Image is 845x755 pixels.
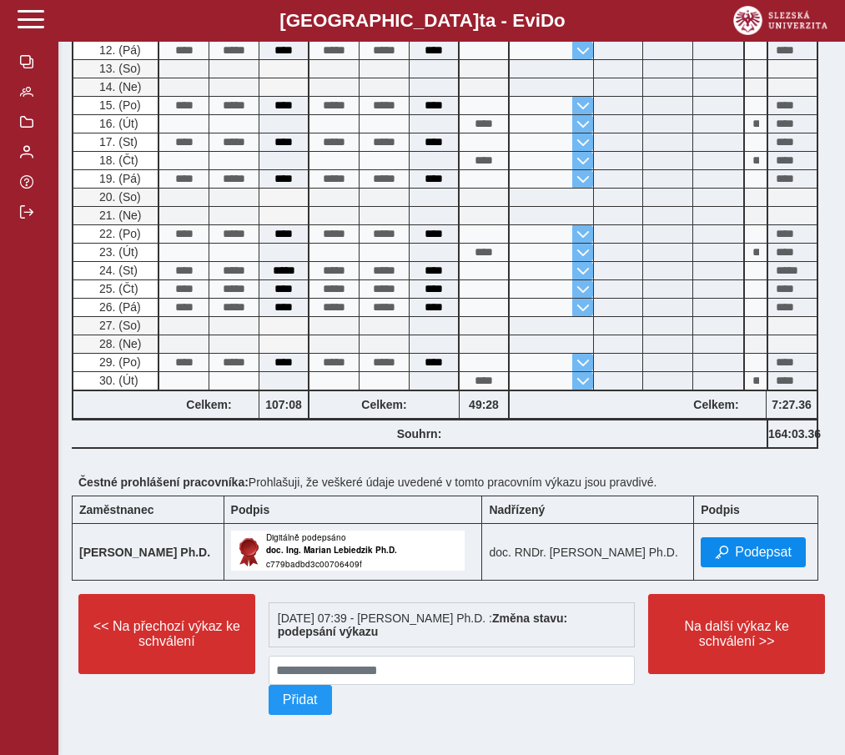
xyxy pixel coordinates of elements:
span: 28. (Ne) [96,337,142,350]
b: 49:28 [460,398,508,411]
span: << Na přechozí výkaz ke schválení [93,619,241,649]
button: << Na přechozí výkaz ke schválení [78,594,255,674]
b: Celkem: [666,398,766,411]
b: Podpis [231,503,270,516]
span: 13. (So) [96,62,141,75]
div: [DATE] 07:39 - [PERSON_NAME] Ph.D. : [269,602,636,647]
b: Celkem: [309,398,459,411]
span: 20. (So) [96,190,141,204]
span: D [541,10,554,31]
span: 23. (Út) [96,245,138,259]
div: Prohlašuji, že veškeré údaje uvedené v tomto pracovním výkazu jsou pravdivé. [72,469,832,496]
span: 14. (Ne) [96,80,142,93]
span: o [554,10,566,31]
b: [GEOGRAPHIC_DATA] a - Evi [50,10,795,32]
b: Souhrn: [397,427,442,440]
b: 7:27.36 [767,398,817,411]
b: 164:03.36 [768,427,821,440]
span: 19. (Pá) [96,172,141,185]
b: Podpis [701,503,740,516]
img: logo_web_su.png [733,6,827,35]
span: Podepsat [735,545,792,560]
span: t [479,10,485,31]
span: 30. (Út) [96,374,138,387]
span: 29. (Po) [96,355,141,369]
b: Celkem: [159,398,259,411]
span: 21. (Ne) [96,209,142,222]
button: Podepsat [701,537,806,567]
span: 22. (Po) [96,227,141,240]
b: [PERSON_NAME] Ph.D. [79,546,210,559]
span: 16. (Út) [96,117,138,130]
span: 15. (Po) [96,98,141,112]
b: Zaměstnanec [79,503,153,516]
span: Na další výkaz ke schválení >> [662,619,811,649]
span: Přidat [283,692,318,707]
button: Přidat [269,685,332,715]
b: 107:08 [259,398,308,411]
span: 27. (So) [96,319,141,332]
span: 12. (Pá) [96,43,141,57]
span: 25. (Čt) [96,282,138,295]
td: doc. RNDr. [PERSON_NAME] Ph.D. [482,524,694,581]
b: Změna stavu: podepsání výkazu [278,612,568,638]
button: Na další výkaz ke schválení >> [648,594,825,674]
span: 24. (St) [96,264,138,277]
span: 26. (Pá) [96,300,141,314]
span: 18. (Čt) [96,154,138,167]
span: 17. (St) [96,135,138,148]
b: Nadřízený [489,503,545,516]
b: Čestné prohlášení pracovníka: [78,476,249,489]
img: Digitálně podepsáno uživatelem [231,531,465,571]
